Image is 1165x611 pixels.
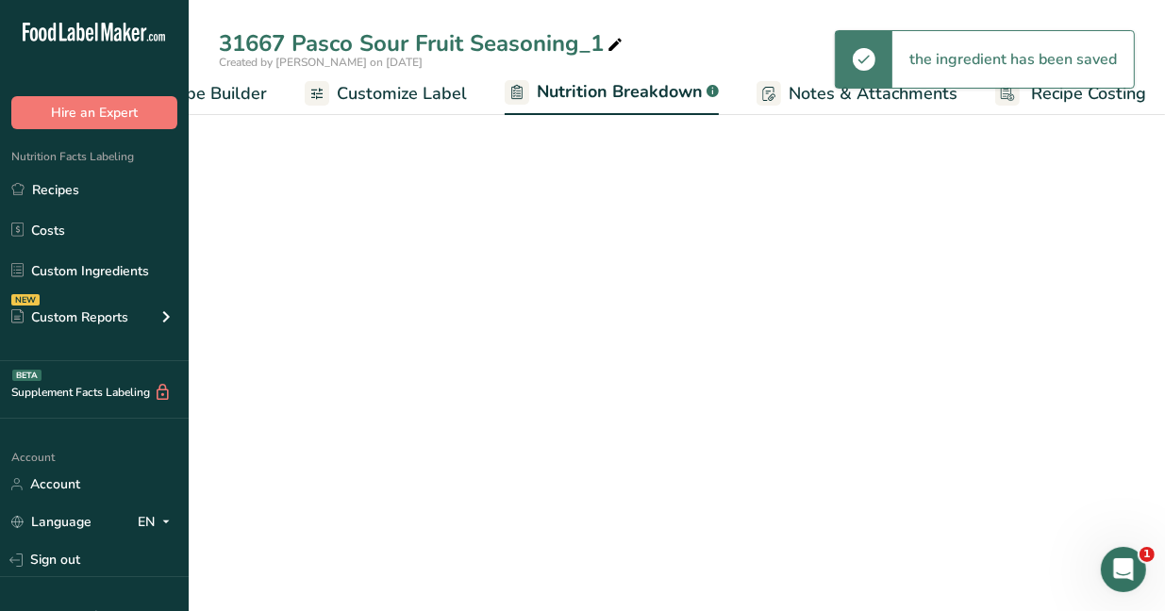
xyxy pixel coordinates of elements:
a: Nutrition Breakdown [505,71,719,116]
span: Created by [PERSON_NAME] on [DATE] [219,55,423,70]
span: Nutrition Breakdown [537,79,703,105]
span: Notes & Attachments [789,81,957,107]
div: BETA [12,370,42,381]
div: EN [138,511,177,534]
a: Notes & Attachments [757,73,957,115]
button: Hire an Expert [11,96,177,129]
iframe: Intercom live chat [1101,547,1146,592]
span: Recipe Builder [154,81,267,107]
div: Custom Reports [11,307,128,327]
a: Recipe Costing [995,73,1146,115]
span: Customize Label [337,81,467,107]
a: Language [11,505,92,538]
a: Customize Label [305,73,467,115]
span: Recipe Costing [1031,81,1146,107]
span: 1 [1140,547,1155,562]
a: Recipe Builder [118,73,267,115]
div: the ingredient has been saved [892,31,1134,88]
div: NEW [11,294,40,305]
div: 31667 Pasco Sour Fruit Seasoning_1 [219,26,626,60]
